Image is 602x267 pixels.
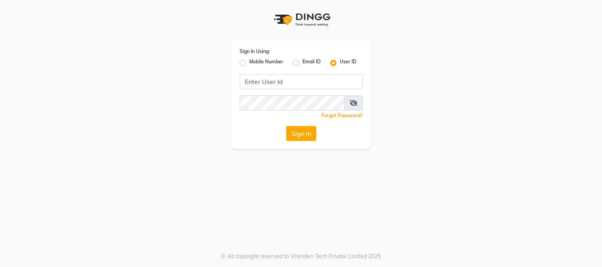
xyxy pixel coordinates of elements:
img: logo1.svg [269,8,333,31]
input: Username [240,74,363,89]
button: Sign In [286,126,316,141]
label: Mobile Number [249,58,283,68]
label: Email ID [302,58,321,68]
label: User ID [340,58,356,68]
input: Username [240,95,345,111]
a: Forgot Password? [321,113,363,118]
label: Sign In Using: [240,48,270,55]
